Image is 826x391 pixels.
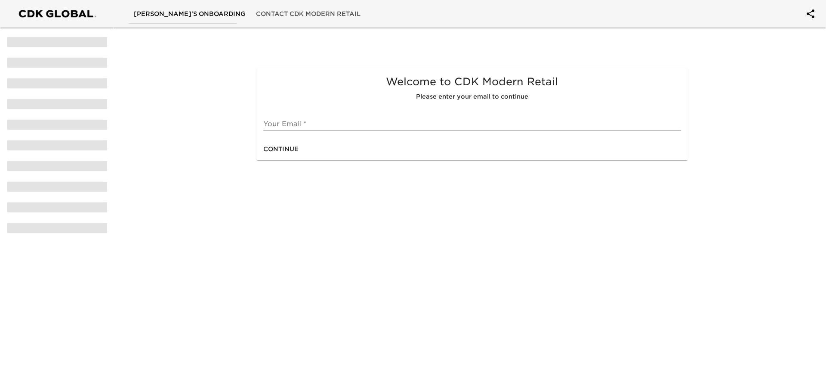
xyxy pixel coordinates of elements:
[800,3,821,24] button: account of current user
[260,141,302,157] button: Continue
[263,75,681,89] h5: Welcome to CDK Modern Retail
[263,144,299,155] span: Continue
[263,92,681,102] h6: Please enter your email to continue
[256,9,361,19] span: Contact CDK Modern Retail
[134,9,246,19] span: [PERSON_NAME]'s Onboarding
